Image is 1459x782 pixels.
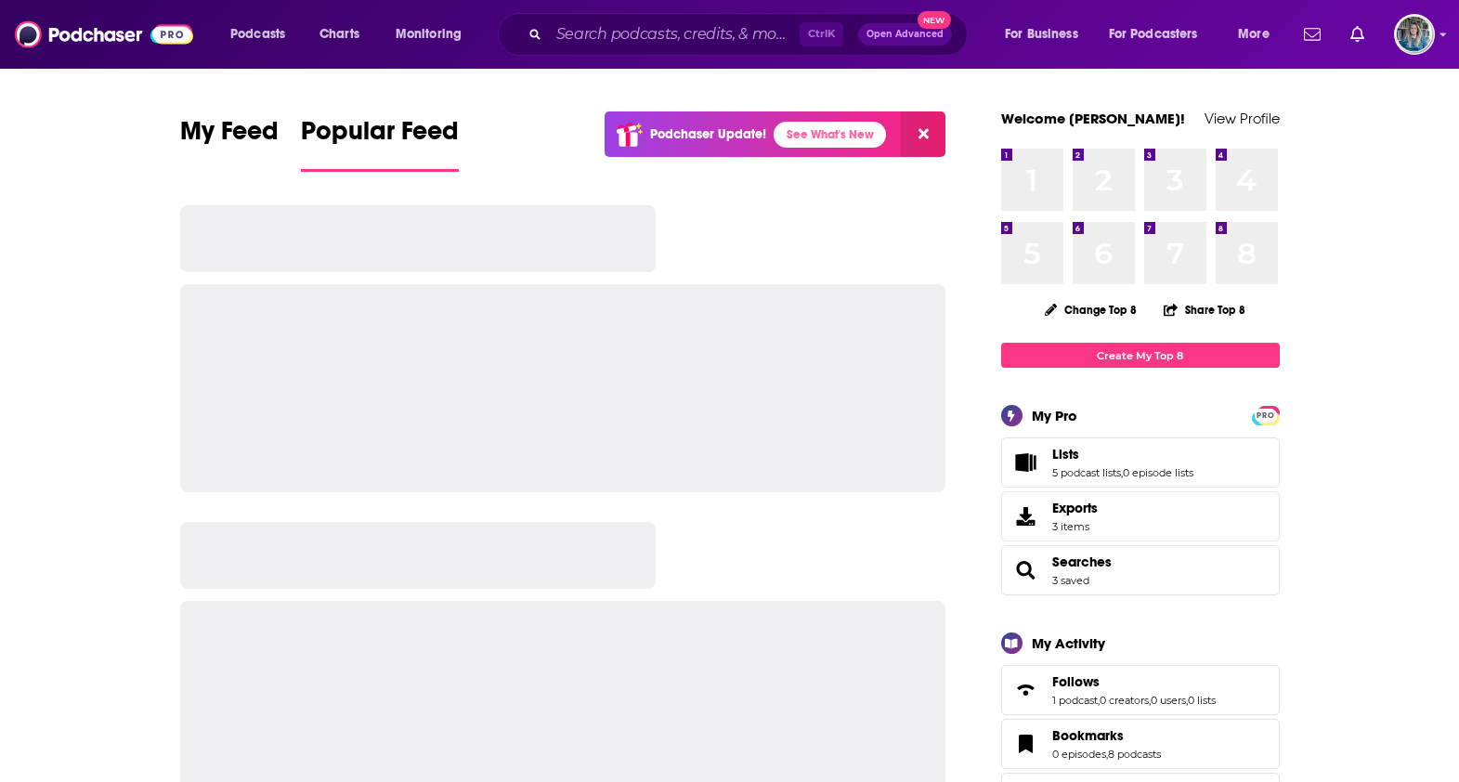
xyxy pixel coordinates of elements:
a: Create My Top 8 [1001,343,1280,368]
a: 0 lists [1188,694,1216,707]
span: Exports [1052,500,1098,516]
span: For Podcasters [1109,21,1198,47]
span: Lists [1001,437,1280,488]
span: Monitoring [396,21,462,47]
span: PRO [1255,409,1277,423]
span: , [1106,748,1108,761]
a: 0 users [1151,694,1186,707]
a: Bookmarks [1008,731,1045,757]
a: Searches [1008,557,1045,583]
div: Search podcasts, credits, & more... [515,13,985,56]
a: Follows [1008,677,1045,703]
a: 5 podcast lists [1052,466,1121,479]
button: open menu [1225,20,1293,49]
span: Follows [1001,665,1280,715]
p: Podchaser Update! [650,126,766,142]
span: , [1098,694,1100,707]
button: open menu [1097,20,1225,49]
div: My Activity [1032,634,1105,652]
span: 3 items [1052,520,1098,533]
a: View Profile [1205,110,1280,127]
div: My Pro [1032,407,1077,424]
span: Lists [1052,446,1079,463]
span: Bookmarks [1052,727,1124,744]
span: Podcasts [230,21,285,47]
a: 3 saved [1052,574,1089,587]
a: Show notifications dropdown [1343,19,1372,50]
a: Follows [1052,673,1216,690]
button: Change Top 8 [1034,298,1149,321]
button: open menu [217,20,309,49]
a: 0 episodes [1052,748,1106,761]
a: Welcome [PERSON_NAME]! [1001,110,1185,127]
span: Follows [1052,673,1100,690]
a: Lists [1008,450,1045,476]
span: , [1121,466,1123,479]
a: 0 creators [1100,694,1149,707]
a: Bookmarks [1052,727,1161,744]
span: Searches [1001,545,1280,595]
span: My Feed [180,115,279,158]
span: Logged in as EllaDavidson [1394,14,1435,55]
button: Share Top 8 [1163,292,1246,328]
a: Show notifications dropdown [1296,19,1328,50]
span: Open Advanced [866,30,944,39]
span: More [1238,21,1270,47]
a: Searches [1052,554,1112,570]
span: Exports [1008,503,1045,529]
button: Show profile menu [1394,14,1435,55]
a: Popular Feed [301,115,459,172]
button: Open AdvancedNew [858,23,952,46]
a: 8 podcasts [1108,748,1161,761]
a: Exports [1001,491,1280,541]
a: Lists [1052,446,1193,463]
a: PRO [1255,408,1277,422]
span: For Business [1005,21,1078,47]
a: My Feed [180,115,279,172]
a: Charts [307,20,371,49]
a: 1 podcast [1052,694,1098,707]
input: Search podcasts, credits, & more... [549,20,800,49]
span: , [1149,694,1151,707]
img: User Profile [1394,14,1435,55]
span: New [918,11,951,29]
img: Podchaser - Follow, Share and Rate Podcasts [15,17,193,52]
button: open menu [383,20,486,49]
button: open menu [992,20,1101,49]
span: Ctrl K [800,22,843,46]
a: 0 episode lists [1123,466,1193,479]
span: , [1186,694,1188,707]
span: Bookmarks [1001,719,1280,769]
span: Charts [319,21,359,47]
span: Popular Feed [301,115,459,158]
a: See What's New [774,122,886,148]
